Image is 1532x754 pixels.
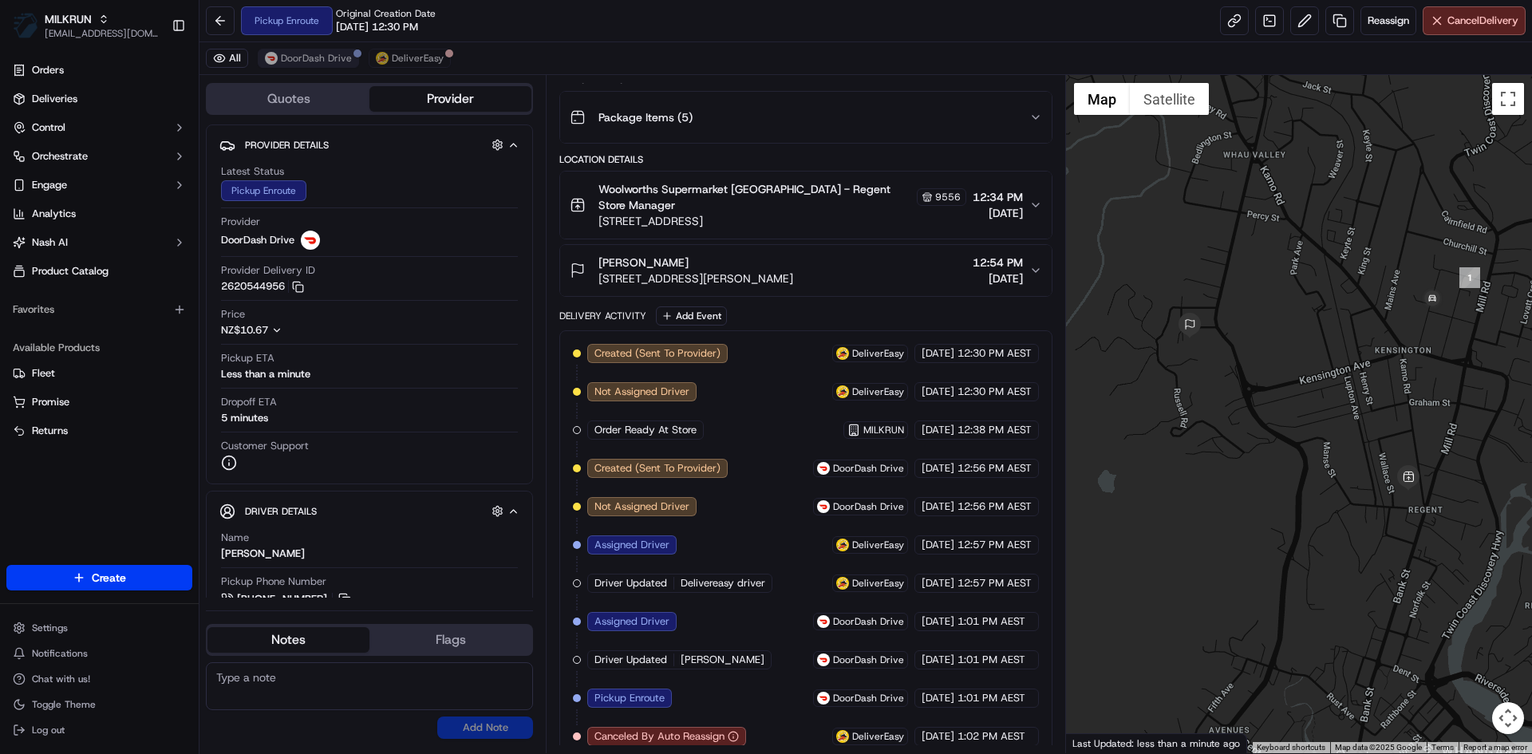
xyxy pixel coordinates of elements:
[32,673,90,685] span: Chat with us!
[1066,733,1247,753] div: Last Updated: less than a minute ago
[594,346,721,361] span: Created (Sent To Provider)
[6,57,192,83] a: Orders
[336,7,436,20] span: Original Creation Date
[6,617,192,639] button: Settings
[922,499,954,514] span: [DATE]
[973,255,1023,270] span: 12:54 PM
[221,164,284,179] span: Latest Status
[207,627,369,653] button: Notes
[13,13,38,38] img: MILKRUN
[594,538,669,552] span: Assigned Driver
[922,461,954,476] span: [DATE]
[221,323,268,337] span: NZ$10.67
[594,461,721,476] span: Created (Sent To Provider)
[560,245,1051,296] button: [PERSON_NAME][STREET_ADDRESS][PERSON_NAME]12:54 PM[DATE]
[973,270,1023,286] span: [DATE]
[817,500,830,513] img: doordash_logo_v2.png
[207,86,369,112] button: Quotes
[32,178,67,192] span: Engage
[833,692,904,705] span: DoorDash Drive
[594,729,725,744] span: Canceled By Auto Reassign
[922,691,954,705] span: [DATE]
[1257,742,1325,753] button: Keyboard shortcuts
[32,264,109,278] span: Product Catalog
[1130,83,1209,115] button: Show satellite imagery
[852,730,904,743] span: DeliverEasy
[13,366,186,381] a: Fleet
[958,346,1032,361] span: 12:30 PM AEST
[32,424,68,438] span: Returns
[598,213,965,229] span: [STREET_ADDRESS]
[6,719,192,741] button: Log out
[833,500,904,513] span: DoorDash Drive
[1492,702,1524,734] button: Map camera controls
[32,92,77,106] span: Deliveries
[973,205,1023,221] span: [DATE]
[594,576,667,590] span: Driver Updated
[6,693,192,716] button: Toggle Theme
[6,297,192,322] div: Favorites
[594,614,669,629] span: Assigned Driver
[301,231,320,250] img: doordash_logo_v2.png
[958,461,1032,476] span: 12:56 PM AEST
[560,172,1051,239] button: Woolworths Supermarket [GEOGRAPHIC_DATA] - Regent Store Manager9556[STREET_ADDRESS]12:34 PM[DATE]
[958,499,1032,514] span: 12:56 PM AEST
[32,698,96,711] span: Toggle Theme
[559,310,646,322] div: Delivery Activity
[598,270,793,286] span: [STREET_ADDRESS][PERSON_NAME]
[6,115,192,140] button: Control
[958,538,1032,552] span: 12:57 PM AEST
[681,576,765,590] span: Delivereasy driver
[958,614,1025,629] span: 1:01 PM AEST
[221,323,361,338] button: NZ$10.67
[6,172,192,198] button: Engage
[45,27,159,40] button: [EMAIL_ADDRESS][DOMAIN_NAME]
[336,20,418,34] span: [DATE] 12:30 PM
[221,547,305,561] div: [PERSON_NAME]
[45,11,92,27] button: MILKRUN
[1074,83,1130,115] button: Show street map
[32,724,65,736] span: Log out
[13,424,186,438] a: Returns
[221,395,277,409] span: Dropoff ETA
[221,411,268,425] div: 5 minutes
[836,577,849,590] img: delivereasy_logo.png
[817,692,830,705] img: doordash_logo_v2.png
[973,189,1023,205] span: 12:34 PM
[1463,743,1527,752] a: Report a map error
[598,255,689,270] span: [PERSON_NAME]
[958,576,1032,590] span: 12:57 PM AEST
[852,385,904,398] span: DeliverEasy
[1447,14,1518,28] span: Cancel Delivery
[32,622,68,634] span: Settings
[1492,83,1524,115] button: Toggle fullscreen view
[6,230,192,255] button: Nash AI
[6,144,192,169] button: Orchestrate
[817,653,830,666] img: doordash_logo_v2.png
[32,235,68,250] span: Nash AI
[817,615,830,628] img: doordash_logo_v2.png
[13,395,186,409] a: Promise
[863,424,904,436] span: MILKRUN
[376,52,389,65] img: delivereasy_logo.png
[852,347,904,360] span: DeliverEasy
[258,49,359,68] button: DoorDash Drive
[32,149,88,164] span: Orchestrate
[6,389,192,415] button: Promise
[6,418,192,444] button: Returns
[594,691,665,705] span: Pickup Enroute
[221,590,353,608] a: [PHONE_NUMBER]
[6,361,192,386] button: Fleet
[281,52,352,65] span: DoorDash Drive
[598,181,913,213] span: Woolworths Supermarket [GEOGRAPHIC_DATA] - Regent Store Manager
[852,539,904,551] span: DeliverEasy
[221,233,294,247] span: DoorDash Drive
[833,653,904,666] span: DoorDash Drive
[237,592,327,606] span: [PHONE_NUMBER]
[221,531,249,545] span: Name
[221,439,309,453] span: Customer Support
[559,153,1052,166] div: Location Details
[245,139,329,152] span: Provider Details
[922,346,954,361] span: [DATE]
